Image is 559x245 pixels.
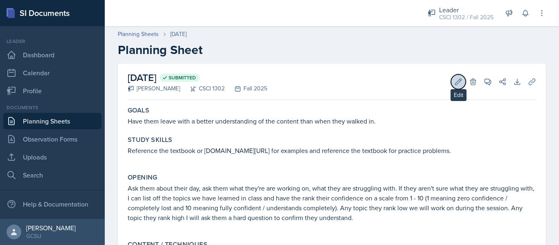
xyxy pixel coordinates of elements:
div: CSCI 1302 [180,84,225,93]
label: Study Skills [128,136,173,144]
span: Submitted [169,74,196,81]
button: Edit [451,74,466,89]
div: Leader [439,5,494,15]
a: Dashboard [3,47,101,63]
div: Leader [3,38,101,45]
a: Observation Forms [3,131,101,147]
a: Calendar [3,65,101,81]
a: Planning Sheets [118,30,159,38]
div: [DATE] [170,30,187,38]
a: Uploads [3,149,101,165]
a: Search [3,167,101,183]
div: GCSU [26,232,76,240]
div: Help & Documentation [3,196,101,212]
h2: [DATE] [128,70,267,85]
label: Goals [128,106,149,115]
p: Reference the textbook or [DOMAIN_NAME][URL] for examples and reference the textbook for practice... [128,146,536,155]
a: Planning Sheets [3,113,101,129]
h2: Planning Sheet [118,43,546,57]
div: [PERSON_NAME] [26,224,76,232]
div: Documents [3,104,101,111]
div: CSCI 1302 / Fall 2025 [439,13,494,22]
p: Ask them about their day, ask them what they're are working on, what they are struggling with. If... [128,183,536,223]
label: Opening [128,173,158,182]
div: Fall 2025 [225,84,267,93]
a: Profile [3,83,101,99]
p: Have them leave with a better understanding of the content than when they walked in. [128,116,536,126]
div: [PERSON_NAME] [128,84,180,93]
